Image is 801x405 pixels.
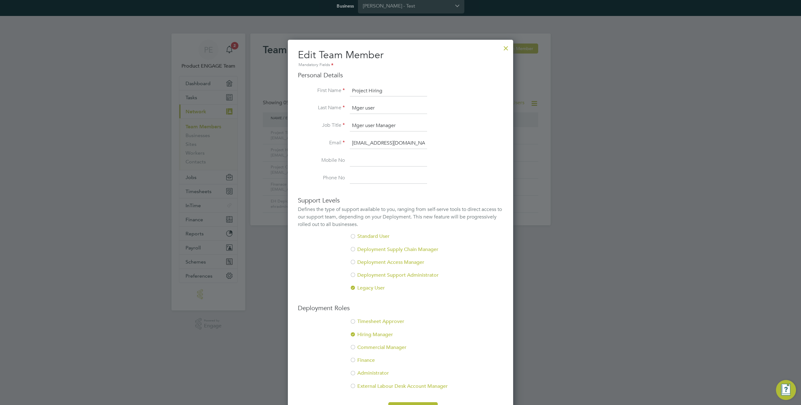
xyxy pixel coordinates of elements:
h3: Deployment Roles [298,304,503,312]
label: Job Title [298,122,345,129]
label: First Name [298,87,345,94]
li: Deployment Support Administrator [298,272,503,285]
div: Defines the type of support available to you, ranging from self-serve tools to direct access to o... [298,206,503,228]
li: Deployment Supply Chain Manager [298,246,503,259]
div: Mandatory Fields [298,62,503,69]
li: External Labour Desk Account Manager [298,383,503,396]
h2: Edit Team Member [298,49,503,69]
label: Business [337,3,354,9]
label: Mobile No [298,157,345,164]
li: Deployment Access Manager [298,259,503,272]
li: Administrator [298,370,503,383]
li: Standard User [298,233,503,246]
h3: Support Levels [298,196,503,204]
li: Timesheet Approver [298,318,503,331]
label: Email [298,140,345,146]
li: Legacy User [298,285,503,291]
li: Hiring Manager [298,331,503,344]
li: Commercial Manager [298,344,503,357]
h3: Personal Details [298,71,503,79]
button: Engage Resource Center [776,380,796,400]
li: Finance [298,357,503,370]
label: Last Name [298,105,345,111]
label: Phone No [298,175,345,181]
